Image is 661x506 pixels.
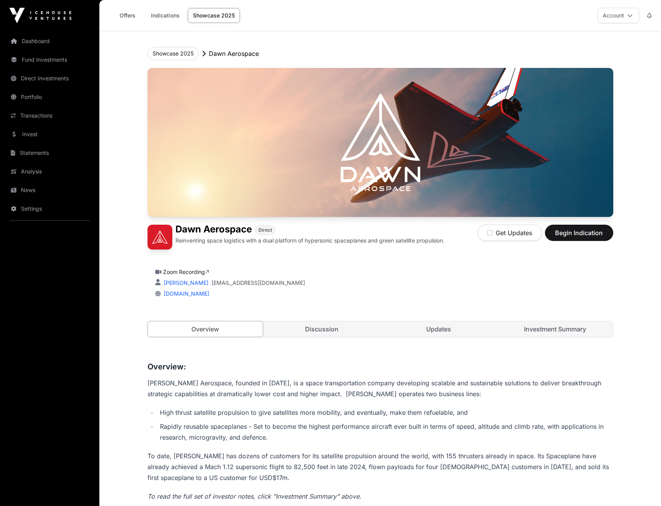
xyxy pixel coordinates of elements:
[112,8,143,23] a: Offers
[9,8,71,23] img: Icehouse Ventures Logo
[6,107,93,124] a: Transactions
[598,8,639,23] button: Account
[158,421,613,443] li: Rapidly reusable spaceplanes - Set to become the highest performance aircraft ever built in terms...
[6,163,93,180] a: Analysis
[175,225,252,235] h1: Dawn Aerospace
[212,279,305,287] a: [EMAIL_ADDRESS][DOMAIN_NAME]
[6,51,93,68] a: Fund Investments
[6,70,93,87] a: Direct Investments
[147,378,613,399] p: [PERSON_NAME] Aerospace, founded in [DATE], is a space transportation company developing scalable...
[188,8,240,23] a: Showcase 2025
[163,269,209,275] a: Zoom Recording
[555,228,604,237] span: Begin Indication
[6,182,93,199] a: News
[147,68,613,217] img: Dawn Aerospace
[158,407,613,418] li: High thrust satellite propulsion to give satellites more mobility, and eventually, make them refu...
[498,321,613,337] a: Investment Summary
[147,360,613,373] h3: Overview:
[381,321,496,337] a: Updates
[6,126,93,143] a: Invest
[545,232,613,240] a: Begin Indication
[622,469,661,506] iframe: Chat Widget
[209,49,259,58] p: Dawn Aerospace
[147,225,172,250] img: Dawn Aerospace
[147,47,199,60] button: Showcase 2025
[259,227,272,233] span: Direct
[162,279,208,286] a: [PERSON_NAME]
[6,200,93,217] a: Settings
[545,225,613,241] button: Begin Indication
[6,144,93,161] a: Statements
[147,492,361,500] em: To read the full set of investor notes, click "Investment Summary" above.
[148,321,613,337] nav: Tabs
[6,33,93,50] a: Dashboard
[264,321,380,337] a: Discussion
[175,237,444,244] p: Reinventing space logistics with a dual platform of hypersonic spaceplanes and green satellite pr...
[477,225,542,241] button: Get Updates
[6,88,93,106] a: Portfolio
[147,451,613,483] p: To date, [PERSON_NAME] has dozens of customers for its satellite propulsion around the world, wit...
[146,8,185,23] a: Indications
[147,321,264,337] a: Overview
[161,290,209,297] a: [DOMAIN_NAME]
